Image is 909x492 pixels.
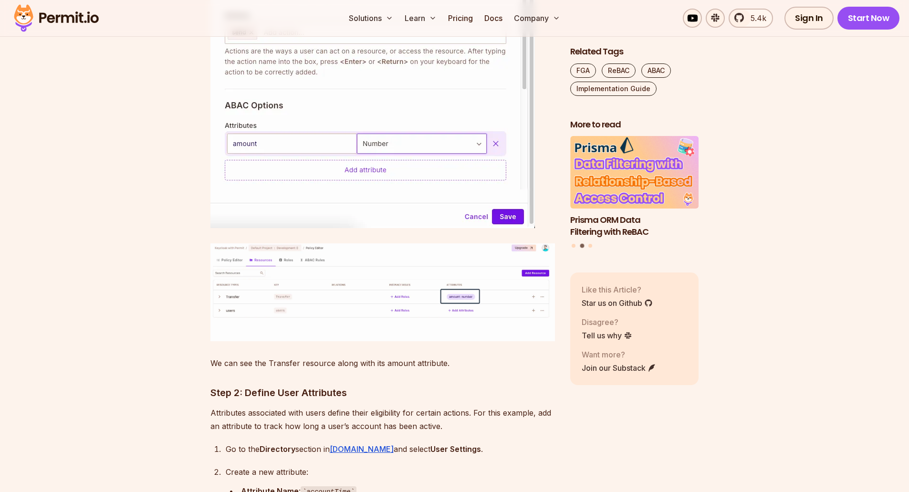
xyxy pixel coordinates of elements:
[226,442,555,456] div: Go to the section in and select .
[430,444,481,454] strong: User Settings
[582,297,653,309] a: Star us on Github
[226,465,555,479] div: Create a new attribute:
[784,7,834,30] a: Sign In
[401,9,440,28] button: Learn
[570,136,699,238] li: 2 of 3
[582,316,632,328] p: Disagree?
[444,9,477,28] a: Pricing
[570,63,596,78] a: FGA
[210,406,555,433] p: Attributes associated with users define their eligibility for certain actions. For this example, ...
[570,82,657,96] a: Implementation Guide
[582,349,656,360] p: Want more?
[580,244,584,248] button: Go to slide 2
[570,136,699,209] img: Prisma ORM Data Filtering with ReBAC
[837,7,900,30] a: Start Now
[330,444,394,454] a: [DOMAIN_NAME]
[481,9,506,28] a: Docs
[602,63,636,78] a: ReBAC
[570,136,699,238] a: Prisma ORM Data Filtering with ReBACPrisma ORM Data Filtering with ReBAC
[729,9,773,28] a: 5.4k
[570,214,699,238] h3: Prisma ORM Data Filtering with ReBAC
[745,12,766,24] span: 5.4k
[260,444,295,454] strong: Directory
[582,362,656,374] a: Join our Substack
[510,9,564,28] button: Company
[641,63,671,78] a: ABAC
[572,244,575,248] button: Go to slide 1
[210,385,555,400] h3: Step 2: Define User Attributes
[570,136,699,250] div: Posts
[588,244,592,248] button: Go to slide 3
[10,2,103,34] img: Permit logo
[570,46,699,58] h2: Related Tags
[582,284,653,295] p: Like this Article?
[570,119,699,131] h2: More to read
[582,330,632,341] a: Tell us why
[345,9,397,28] button: Solutions
[210,243,555,342] img: image.png
[210,356,555,370] p: We can see the Transfer resource along with its amount attribute.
